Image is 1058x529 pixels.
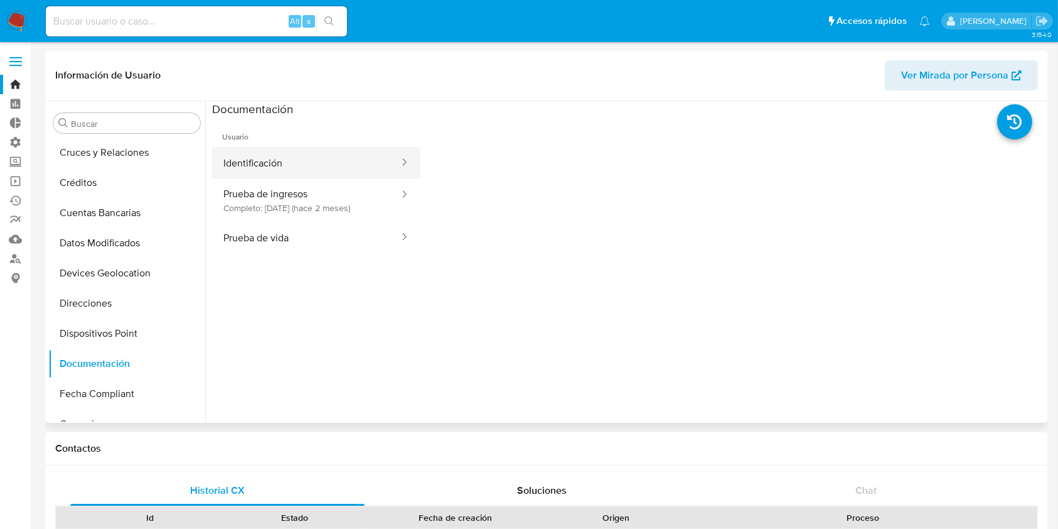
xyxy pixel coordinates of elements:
span: Chat [855,483,877,498]
span: s [307,15,311,27]
button: Cuentas Bancarias [48,198,205,228]
button: Documentación [48,349,205,379]
div: Estado [232,511,359,524]
div: Proceso [697,511,1029,524]
a: Salir [1035,14,1049,28]
h1: Contactos [55,442,1038,455]
button: Cruces y Relaciones [48,138,205,168]
span: Ver Mirada por Persona [901,60,1008,90]
button: Créditos [48,168,205,198]
input: Buscar usuario o caso... [46,13,347,30]
button: search-icon [316,13,342,30]
div: Id [87,511,214,524]
button: Fecha Compliant [48,379,205,409]
span: Alt [290,15,300,27]
input: Buscar [71,118,195,129]
a: Notificaciones [919,16,930,26]
h1: Información de Usuario [55,69,161,82]
p: agustin.duran@mercadolibre.com [960,15,1031,27]
span: Soluciones [517,483,567,498]
span: Historial CX [190,483,245,498]
button: General [48,409,205,439]
button: Direcciones [48,288,205,319]
button: Devices Geolocation [48,258,205,288]
button: Buscar [58,118,68,128]
button: Datos Modificados [48,228,205,258]
div: Fecha de creación [376,511,535,524]
div: Origen [552,511,680,524]
span: Accesos rápidos [836,14,907,28]
button: Dispositivos Point [48,319,205,349]
button: Ver Mirada por Persona [885,60,1038,90]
